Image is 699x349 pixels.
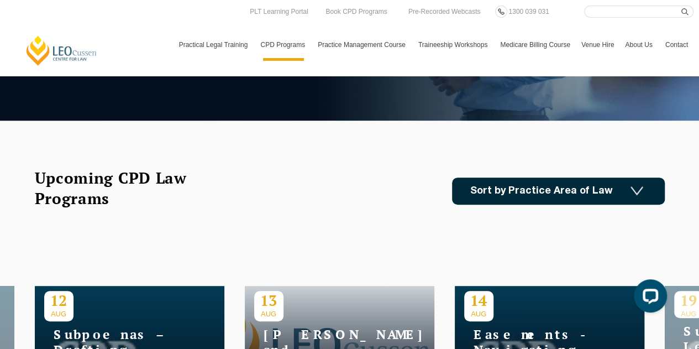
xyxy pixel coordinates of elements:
[619,29,659,61] a: About Us
[44,310,73,318] span: AUG
[174,29,255,61] a: Practical Legal Training
[255,29,312,61] a: CPD Programs
[25,35,98,66] a: [PERSON_NAME] Centre for Law
[254,291,283,310] p: 13
[323,6,390,18] a: Book CPD Programs
[506,6,551,18] a: 1300 039 031
[312,29,413,61] a: Practice Management Course
[452,178,665,205] a: Sort by Practice Area of Law
[495,29,576,61] a: Medicare Billing Course
[464,291,493,310] p: 14
[44,291,73,310] p: 12
[247,6,311,18] a: PLT Learning Portal
[406,6,483,18] a: Pre-Recorded Webcasts
[660,29,693,61] a: Contact
[630,186,643,196] img: Icon
[35,168,214,209] h2: Upcoming CPD Law Programs
[576,29,619,61] a: Venue Hire
[464,310,493,318] span: AUG
[254,310,283,318] span: AUG
[508,8,549,15] span: 1300 039 031
[413,29,495,61] a: Traineeship Workshops
[625,275,671,321] iframe: LiveChat chat widget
